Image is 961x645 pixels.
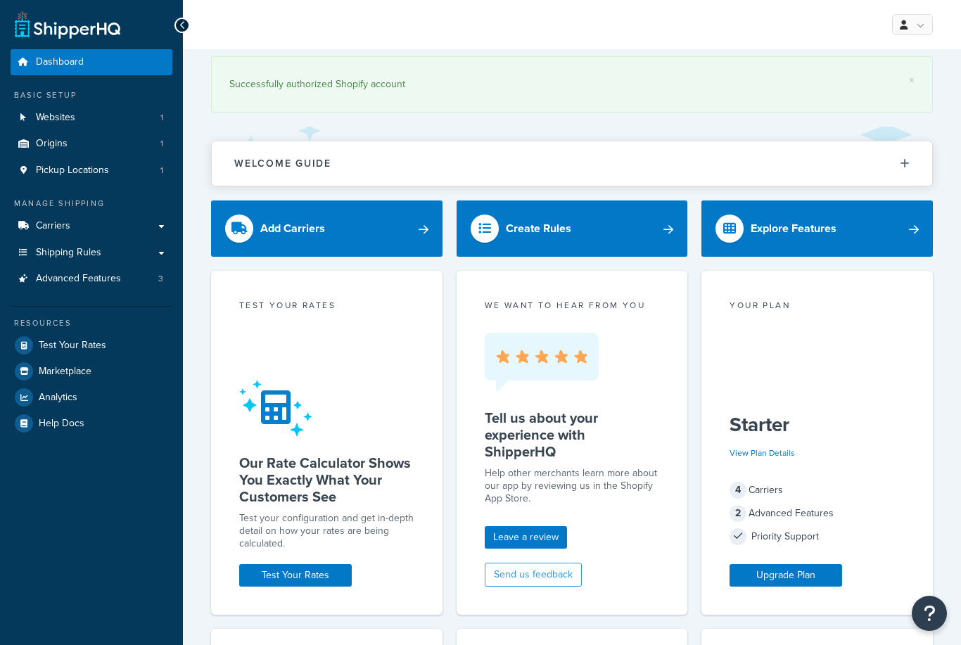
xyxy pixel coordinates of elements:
[239,454,414,505] h5: Our Rate Calculator Shows You Exactly What Your Customers See
[36,273,121,285] span: Advanced Features
[229,75,915,94] div: Successfully authorized Shopify account
[39,366,91,378] span: Marketplace
[11,131,172,157] li: Origins
[212,141,932,186] button: Welcome Guide
[158,273,163,285] span: 3
[160,165,163,177] span: 1
[36,165,109,177] span: Pickup Locations
[36,247,101,259] span: Shipping Rules
[39,340,106,352] span: Test Your Rates
[11,385,172,410] a: Analytics
[909,75,915,86] a: ×
[751,219,836,238] div: Explore Features
[11,266,172,292] li: Advanced Features
[912,596,947,631] button: Open Resource Center
[239,512,414,550] div: Test your configuration and get in-depth detail on how your rates are being calculated.
[11,158,172,184] a: Pickup Locations1
[160,138,163,150] span: 1
[701,200,933,257] a: Explore Features
[730,447,795,459] a: View Plan Details
[11,333,172,358] a: Test Your Rates
[730,299,905,315] div: Your Plan
[11,131,172,157] a: Origins1
[11,240,172,266] a: Shipping Rules
[11,49,172,75] a: Dashboard
[11,317,172,329] div: Resources
[11,213,172,239] a: Carriers
[730,480,905,500] div: Carriers
[730,414,905,436] h5: Starter
[11,359,172,384] a: Marketplace
[36,56,84,68] span: Dashboard
[260,219,325,238] div: Add Carriers
[730,505,746,522] span: 2
[11,158,172,184] li: Pickup Locations
[239,299,414,315] div: Test your rates
[485,526,567,549] a: Leave a review
[11,89,172,101] div: Basic Setup
[485,467,660,505] p: Help other merchants learn more about our app by reviewing us in the Shopify App Store.
[36,112,75,124] span: Websites
[11,411,172,436] a: Help Docs
[11,105,172,131] a: Websites1
[485,563,582,587] button: Send us feedback
[39,418,84,430] span: Help Docs
[730,482,746,499] span: 4
[485,409,660,460] h5: Tell us about your experience with ShipperHQ
[39,392,77,404] span: Analytics
[730,527,905,547] div: Priority Support
[457,200,688,257] a: Create Rules
[11,105,172,131] li: Websites
[506,219,571,238] div: Create Rules
[730,504,905,523] div: Advanced Features
[11,266,172,292] a: Advanced Features3
[11,198,172,210] div: Manage Shipping
[730,564,842,587] a: Upgrade Plan
[36,220,70,232] span: Carriers
[211,200,443,257] a: Add Carriers
[239,564,352,587] a: Test Your Rates
[160,112,163,124] span: 1
[485,299,660,312] p: we want to hear from you
[36,138,68,150] span: Origins
[234,158,331,169] h2: Welcome Guide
